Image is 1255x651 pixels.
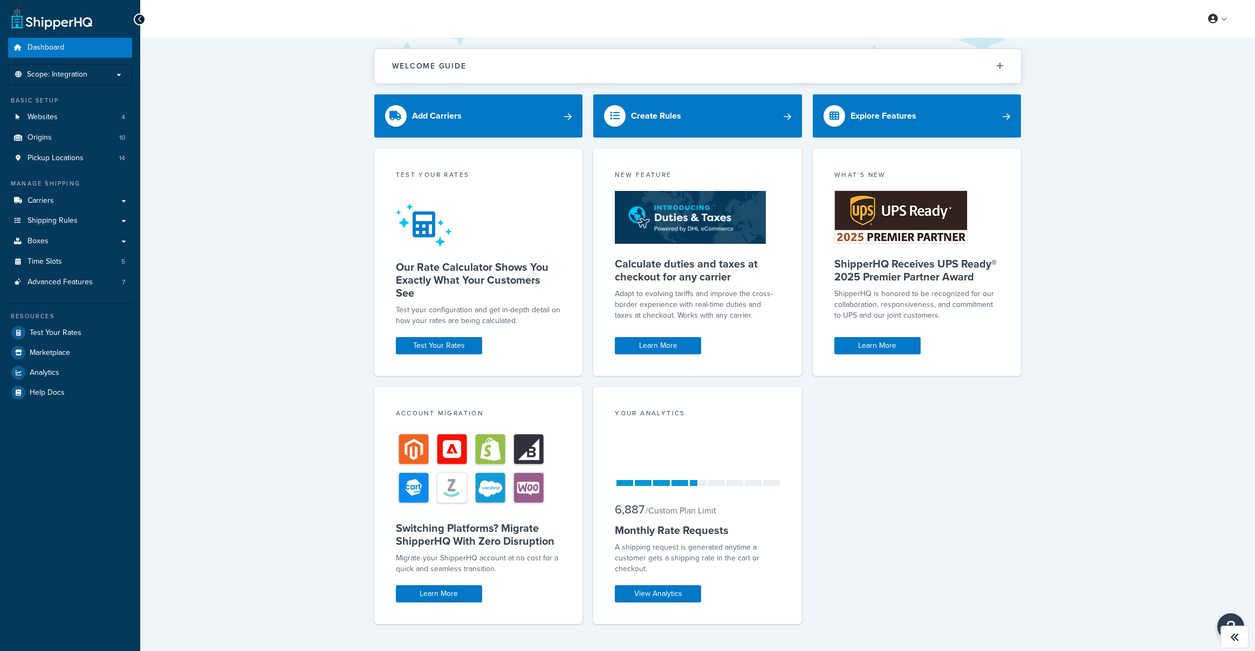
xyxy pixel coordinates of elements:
[396,585,482,602] a: Learn More
[593,94,802,138] a: Create Rules
[8,148,132,168] li: Pickup Locations
[28,196,54,205] span: Carriers
[8,191,132,211] a: Carriers
[28,237,49,246] span: Boxes
[8,312,132,321] div: Resources
[8,252,132,272] a: Time Slots5
[119,154,125,163] span: 14
[615,170,780,182] div: New Feature
[27,70,87,79] span: Scope: Integration
[1217,613,1244,640] button: Open Resource Center
[8,107,132,127] a: Websites4
[396,337,482,354] a: Test Your Rates
[834,170,1000,182] div: What's New
[851,108,916,124] div: Explore Features
[8,128,132,148] li: Origins
[813,94,1021,138] a: Explore Features
[30,368,59,378] span: Analytics
[8,272,132,292] a: Advanced Features7
[834,289,1000,321] p: ShipperHQ is honored to be recognized for our collaboration, responsiveness, and commitment to UP...
[396,170,561,182] div: Test your rates
[8,107,132,127] li: Websites
[8,128,132,148] a: Origins10
[615,289,780,321] p: Adapt to evolving tariffs and improve the cross-border experience with real-time duties and taxes...
[8,231,132,251] a: Boxes
[8,383,132,402] a: Help Docs
[8,148,132,168] a: Pickup Locations14
[8,323,132,342] a: Test Your Rates
[834,337,921,354] a: Learn More
[119,133,125,142] span: 10
[396,261,561,299] h5: Our Rate Calculator Shows You Exactly What Your Customers See
[615,408,780,421] div: Your Analytics
[28,113,58,122] span: Websites
[8,363,132,382] a: Analytics
[8,211,132,231] a: Shipping Rules
[28,154,84,163] span: Pickup Locations
[8,272,132,292] li: Advanced Features
[30,328,81,338] span: Test Your Rates
[615,337,701,354] a: Learn More
[631,108,681,124] div: Create Rules
[412,108,462,124] div: Add Carriers
[122,278,125,287] span: 7
[8,96,132,105] div: Basic Setup
[615,542,780,574] div: A shipping request is generated anytime a customer gets a shipping rate in the cart or checkout.
[8,179,132,188] div: Manage Shipping
[375,49,1021,83] button: Welcome Guide
[392,62,467,70] h2: Welcome Guide
[8,252,132,272] li: Time Slots
[374,94,583,138] a: Add Carriers
[396,553,561,574] div: Migrate your ShipperHQ account at no cost for a quick and seamless transition.
[396,408,561,421] div: Account Migration
[28,278,93,287] span: Advanced Features
[615,501,644,518] span: 6,887
[28,43,64,52] span: Dashboard
[30,388,65,398] span: Help Docs
[615,257,780,283] h5: Calculate duties and taxes at checkout for any carrier
[8,38,132,58] a: Dashboard
[8,343,132,362] a: Marketplace
[615,585,701,602] a: View Analytics
[646,504,716,517] small: / Custom Plan Limit
[615,524,780,537] h5: Monthly Rate Requests
[396,305,561,326] div: Test your configuration and get in-depth detail on how your rates are being calculated.
[121,257,125,266] span: 5
[396,522,561,547] h5: Switching Platforms? Migrate ShipperHQ With Zero Disruption
[834,257,1000,283] h5: ShipperHQ Receives UPS Ready® 2025 Premier Partner Award
[30,348,70,358] span: Marketplace
[28,216,78,225] span: Shipping Rules
[28,133,52,142] span: Origins
[28,257,62,266] span: Time Slots
[121,113,125,122] span: 4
